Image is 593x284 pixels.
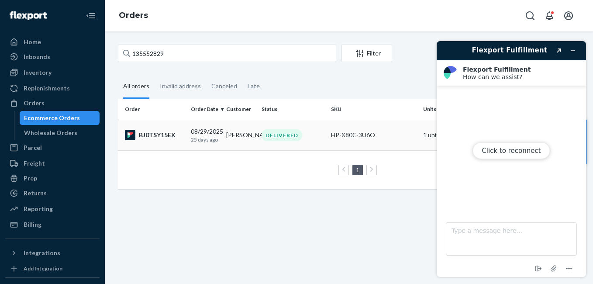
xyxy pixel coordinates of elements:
div: DELIVERED [262,129,302,141]
div: Canceled [211,75,237,97]
div: Billing [24,220,41,229]
button: Integrations [5,246,100,260]
th: SKU [328,99,420,120]
div: Home [24,38,41,46]
a: Parcel [5,141,100,155]
img: Flexport logo [10,11,47,20]
input: Search orders [118,45,336,62]
a: Page 1 is your current page [354,166,361,173]
a: Add Integration [5,263,100,274]
div: HP-X80C-3U6O [331,131,417,139]
a: Reporting [5,202,100,216]
a: Replenishments [5,81,100,95]
a: Home [5,35,100,49]
div: Freight [24,159,45,168]
div: Prep [24,174,37,183]
a: Inventory [5,66,100,80]
div: Filter [342,49,392,58]
button: Close Navigation [82,7,100,24]
iframe: Find more information here [430,34,593,284]
div: All orders [123,75,149,99]
a: Billing [5,218,100,232]
button: Open notifications [541,7,558,24]
button: Open Search Box [521,7,539,24]
a: Ecommerce Orders [20,111,100,125]
th: Order [118,99,187,120]
div: Ecommerce Orders [24,114,80,122]
th: Units [420,99,455,120]
div: Add Integration [24,265,62,272]
ol: breadcrumbs [112,3,155,28]
div: 08/29/2025 [191,127,219,143]
div: Wholesale Orders [24,128,77,137]
a: Inbounds [5,50,100,64]
div: Replenishments [24,84,70,93]
div: Inventory [24,68,52,77]
div: Inbounds [24,52,50,61]
th: Order Date [187,99,223,120]
th: Status [258,99,328,120]
a: Wholesale Orders [20,126,100,140]
a: Orders [119,10,148,20]
button: Open account menu [560,7,577,24]
div: Customer [226,105,255,113]
div: Reporting [24,204,53,213]
div: Integrations [24,249,60,257]
a: Returns [5,186,100,200]
button: Filter [341,45,392,62]
div: BJ0TSY15EX [125,130,184,140]
a: Orders [5,96,100,110]
td: [PERSON_NAME] [223,120,258,150]
p: 25 days ago [191,136,219,143]
span: Chat [19,6,37,14]
a: Freight [5,156,100,170]
div: Returns [24,189,47,197]
td: 1 unit [420,120,455,150]
div: Late [248,75,260,97]
div: Parcel [24,143,42,152]
div: Orders [24,99,45,107]
a: Prep [5,171,100,185]
div: Invalid address [160,75,201,97]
